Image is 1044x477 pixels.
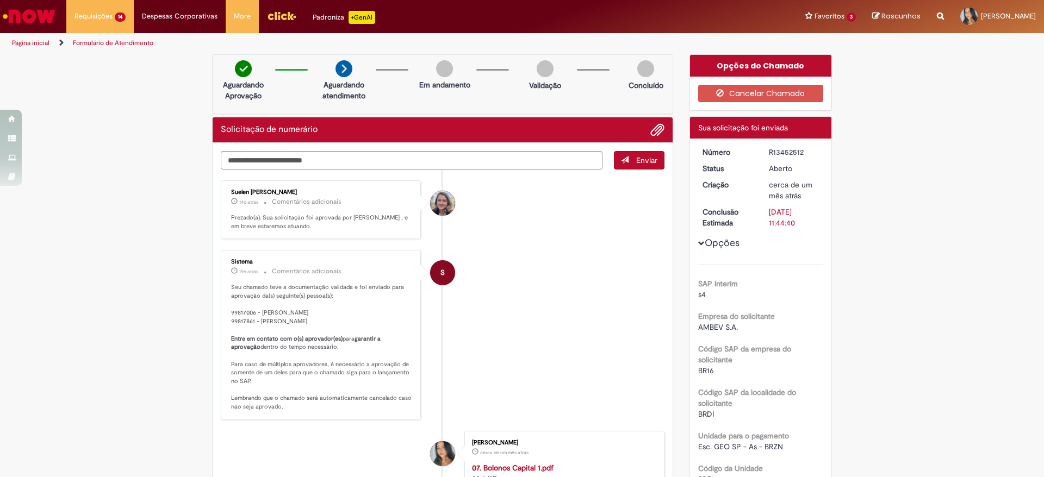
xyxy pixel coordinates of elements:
[769,147,819,158] div: R13452512
[650,123,664,137] button: Adicionar anexos
[239,268,258,275] span: 19d atrás
[769,180,812,200] time: 27/08/2025 13:44:36
[881,11,921,21] span: Rascunhos
[231,259,412,265] div: Sistema
[419,79,470,90] p: Em andamento
[235,60,252,77] img: check-circle-green.png
[698,344,791,365] b: Código SAP da empresa do solicitante
[234,11,251,22] span: More
[239,199,258,205] time: 15/09/2025 14:14:57
[335,60,352,77] img: arrow-next.png
[272,197,341,206] small: Comentários adicionais
[142,11,217,22] span: Despesas Corporativas
[629,80,663,91] p: Concluído
[115,12,126,22] span: 14
[698,290,706,299] span: s4
[698,463,763,473] b: Código da Unidade
[698,311,775,321] b: Empresa do solicitante
[698,85,824,102] button: Cancelar Chamado
[698,322,738,332] span: AMBEV S.A.
[231,283,412,411] p: Seu chamado teve a documentação validada e foi enviado para aprovação da(s) seguinte(s) pessoa(s)...
[318,79,370,101] p: Aguardando atendimento
[430,191,455,216] div: Suelen Nicolino Mazza
[217,79,270,101] p: Aguardando Aprovação
[694,179,761,190] dt: Criação
[769,180,812,200] span: cerca de um mês atrás
[815,11,844,22] span: Favoritos
[690,55,832,77] div: Opções do Chamado
[480,449,529,456] span: cerca de um mês atrás
[12,39,49,47] a: Página inicial
[537,60,554,77] img: img-circle-grey.png
[698,442,783,451] span: Esc. GEO SP - As - BRZN
[440,260,445,286] span: S
[430,260,455,285] div: System
[267,8,296,24] img: click_logo_yellow_360x200.png
[698,123,788,133] span: Sua solicitação foi enviada
[694,206,761,228] dt: Conclusão Estimada
[698,366,714,375] span: BR16
[769,163,819,174] div: Aberto
[769,206,819,228] div: [DATE] 11:44:40
[847,12,856,22] span: 3
[769,179,819,201] div: 27/08/2025 13:44:36
[231,189,412,196] div: Suelen [PERSON_NAME]
[436,60,453,77] img: img-circle-grey.png
[239,199,258,205] span: 14d atrás
[349,11,375,24] p: +GenAi
[480,449,529,456] time: 27/08/2025 13:44:25
[221,125,318,135] h2: Solicitação de numerário Histórico de tíquete
[231,335,382,352] b: garantir a aprovação
[8,33,688,53] ul: Trilhas de página
[472,463,554,473] a: 07. Bolonos Capital 1.pdf
[872,11,921,22] a: Rascunhos
[698,279,738,288] b: SAP Interim
[637,60,654,77] img: img-circle-grey.png
[430,441,455,466] div: Laura Fernandes Araujo
[614,151,664,170] button: Enviar
[636,155,657,165] span: Enviar
[698,409,714,419] span: BRDI
[221,151,602,170] textarea: Digite sua mensagem aqui...
[529,80,561,91] p: Validação
[74,11,113,22] span: Requisições
[694,147,761,158] dt: Número
[313,11,375,24] div: Padroniza
[1,5,57,27] img: ServiceNow
[231,335,343,343] b: Entre em contato com o(s) aprovador(es)
[981,11,1036,21] span: [PERSON_NAME]
[73,39,153,47] a: Formulário de Atendimento
[231,214,412,230] p: Prezado(a), Sua solicitação foi aprovada por [PERSON_NAME] , e em breve estaremos atuando.
[698,387,796,408] b: Código SAP da localidade do solicitante
[694,163,761,174] dt: Status
[698,431,789,441] b: Unidade para o pagamento
[272,267,341,276] small: Comentários adicionais
[472,440,653,446] div: [PERSON_NAME]
[239,268,258,275] time: 10/09/2025 22:17:15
